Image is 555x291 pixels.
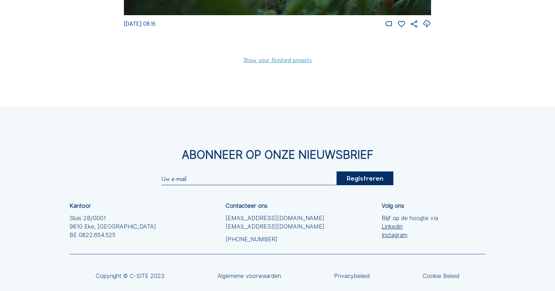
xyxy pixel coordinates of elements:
[217,273,281,279] a: Algemene voorwaarden
[96,273,165,279] div: Copyright © C-SITE 2023
[226,235,324,244] a: [PHONE_NUMBER]
[162,175,336,182] input: Uw e-mail
[226,203,268,209] div: Contacteer ons
[382,223,438,231] a: Linkedin
[124,20,155,27] span: [DATE] 08:15
[382,231,438,240] a: Instagram
[382,203,404,209] div: Volg ons
[244,57,312,63] a: Show your finished projects
[70,149,486,160] div: Abonneer op onze nieuwsbrief
[226,223,324,231] a: [EMAIL_ADDRESS][DOMAIN_NAME]
[70,203,91,209] div: Kantoor
[336,171,393,185] div: Registreren
[423,273,459,279] a: Cookie Beleid
[226,214,324,223] a: [EMAIL_ADDRESS][DOMAIN_NAME]
[334,273,370,279] a: Privacybeleid
[70,214,156,240] div: Sluis 2B/0001 9810 Eke, [GEOGRAPHIC_DATA] BE 0822.654.525
[382,214,438,240] div: Blijf op de hoogte via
